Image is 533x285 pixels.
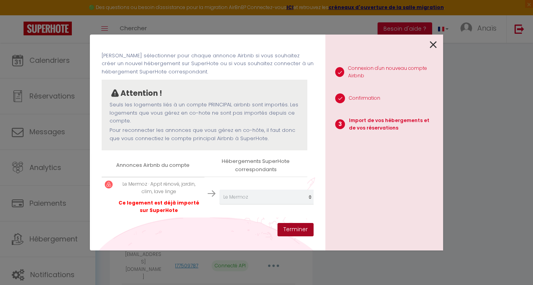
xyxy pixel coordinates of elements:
p: Pour reconnecter les annonces que vous gérez en co-hôte, il faut donc que vous connectiez le comp... [110,126,299,142]
th: Annonces Airbnb du compte [102,154,204,177]
button: Terminer [277,223,314,236]
iframe: Chat [500,250,527,279]
span: 3 [335,119,345,129]
p: Ce logement est déjà importé sur SuperHote [117,199,201,214]
p: Confirmation [349,95,380,102]
th: Hébergements SuperHote correspondants [204,154,307,177]
p: Import de vos hébergements et de vos réservations [349,117,437,132]
p: Seuls les logements liés à un compte PRINCIPAL airbnb sont importés. Les logements que vous gérez... [110,101,299,125]
p: Connexion d'un nouveau compte Airbnb [348,65,437,80]
p: Attention ! [120,88,162,99]
p: [PERSON_NAME] sélectionner pour chaque annonce Airbnb si vous souhaitez créer un nouvel hébergeme... [102,52,314,76]
button: Ouvrir le widget de chat LiveChat [6,3,30,27]
p: Le Mermoz · Appt rénové, jardin, clim, lave linge [117,181,201,195]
